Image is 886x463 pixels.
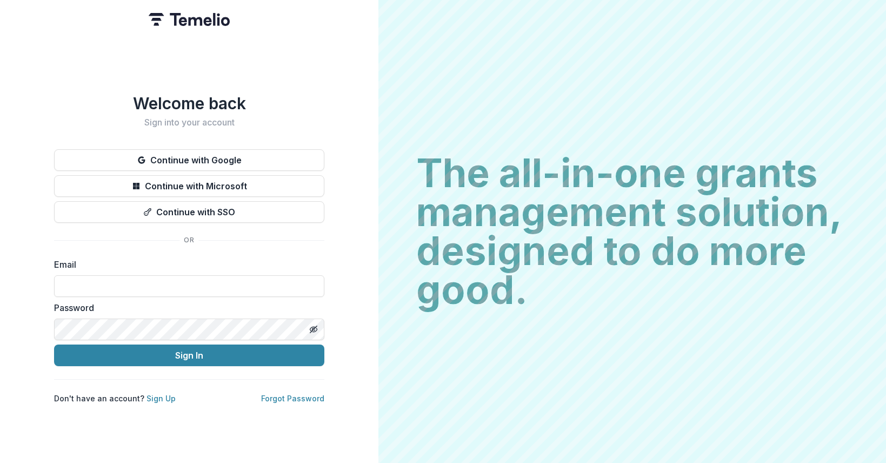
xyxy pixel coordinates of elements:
button: Sign In [54,345,324,366]
button: Continue with Microsoft [54,175,324,197]
h1: Welcome back [54,94,324,113]
a: Forgot Password [261,394,324,403]
img: Temelio [149,13,230,26]
button: Continue with SSO [54,201,324,223]
button: Toggle password visibility [305,321,322,338]
p: Don't have an account? [54,393,176,404]
label: Email [54,258,318,271]
button: Continue with Google [54,149,324,171]
h2: Sign into your account [54,117,324,128]
label: Password [54,301,318,314]
a: Sign Up [146,394,176,403]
